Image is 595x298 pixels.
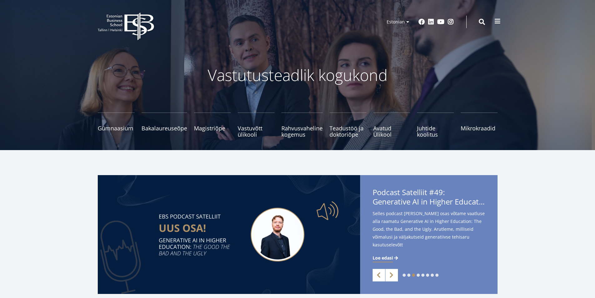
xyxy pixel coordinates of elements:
a: Juhtide koolitus [417,113,454,138]
a: Previous [373,269,385,281]
span: Selles podcast [PERSON_NAME] osas võtame vaatluse alla raamatu Generative AI in Higher Education:... [373,210,485,259]
a: Facebook [419,19,425,25]
a: Mikrokraadid [461,113,498,138]
a: Next [385,269,398,281]
a: Linkedin [428,19,434,25]
span: Loe edasi [373,255,393,261]
span: Vastuvõtt ülikooli [238,125,275,138]
a: 3 [412,274,415,277]
a: 4 [417,274,420,277]
a: Instagram [448,19,454,25]
span: Magistriõpe [194,125,231,131]
a: Youtube [437,19,444,25]
span: Bakalaureuseõpe [141,125,187,131]
span: Avatud Ülikool [373,125,410,138]
a: Bakalaureuseõpe [141,113,187,138]
a: Rahvusvaheline kogemus [281,113,323,138]
a: 6 [426,274,429,277]
img: satelliit 49 [98,175,360,294]
span: Podcast Satelliit #49: [373,188,485,208]
p: Vastutusteadlik kogukond [132,66,463,84]
a: 1 [403,274,406,277]
a: Vastuvõtt ülikooli [238,113,275,138]
a: 5 [421,274,424,277]
a: Gümnaasium [98,113,135,138]
a: 8 [435,274,439,277]
a: 2 [407,274,410,277]
span: Mikrokraadid [461,125,498,131]
span: Generative AI in Higher Education: The Good, the Bad, and the Ugly [373,197,485,206]
a: Teadustöö ja doktoriõpe [330,113,366,138]
span: Juhtide koolitus [417,125,454,138]
a: 7 [431,274,434,277]
a: Avatud Ülikool [373,113,410,138]
span: Teadustöö ja doktoriõpe [330,125,366,138]
a: Loe edasi [373,255,399,261]
span: Rahvusvaheline kogemus [281,125,323,138]
span: Gümnaasium [98,125,135,131]
a: Magistriõpe [194,113,231,138]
